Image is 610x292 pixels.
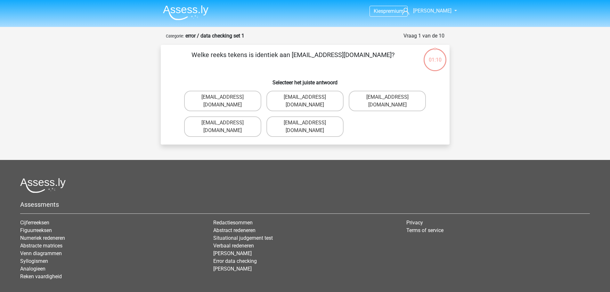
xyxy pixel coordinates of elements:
[213,258,257,264] a: Error data checking
[20,273,62,279] a: Reken vaardigheid
[20,243,62,249] a: Abstracte matrices
[383,8,403,14] span: premium
[20,266,45,272] a: Analogieen
[266,116,344,137] label: [EMAIL_ADDRESS][DOMAIN_NAME]
[374,8,383,14] span: Kies
[213,250,252,256] a: [PERSON_NAME]
[406,220,423,226] a: Privacy
[213,227,256,233] a: Abstract redeneren
[20,201,590,208] h5: Assessments
[20,258,48,264] a: Syllogismen
[20,178,66,193] img: Assessly logo
[400,7,452,15] a: [PERSON_NAME]
[370,7,407,15] a: Kiespremium
[266,91,344,111] label: [EMAIL_ADDRESS][DOMAIN_NAME]
[171,74,439,86] h6: Selecteer het juiste antwoord
[184,116,261,137] label: [EMAIL_ADDRESS][DOMAIN_NAME]
[213,220,253,226] a: Redactiesommen
[20,250,62,256] a: Venn diagrammen
[406,227,443,233] a: Terms of service
[423,48,447,64] div: 01:10
[184,91,261,111] label: [EMAIL_ADDRESS][DOMAIN_NAME]
[166,34,184,38] small: Categorie:
[413,8,451,14] span: [PERSON_NAME]
[185,33,244,39] strong: error / data checking set 1
[171,50,415,69] p: Welke reeks tekens is identiek aan [EMAIL_ADDRESS][DOMAIN_NAME]?
[213,243,254,249] a: Verbaal redeneren
[163,5,208,20] img: Assessly
[349,91,426,111] label: [EMAIL_ADDRESS][DOMAIN_NAME]
[213,235,273,241] a: Situational judgement test
[20,235,65,241] a: Numeriek redeneren
[403,32,444,40] div: Vraag 1 van de 10
[213,266,252,272] a: [PERSON_NAME]
[20,227,52,233] a: Figuurreeksen
[20,220,49,226] a: Cijferreeksen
